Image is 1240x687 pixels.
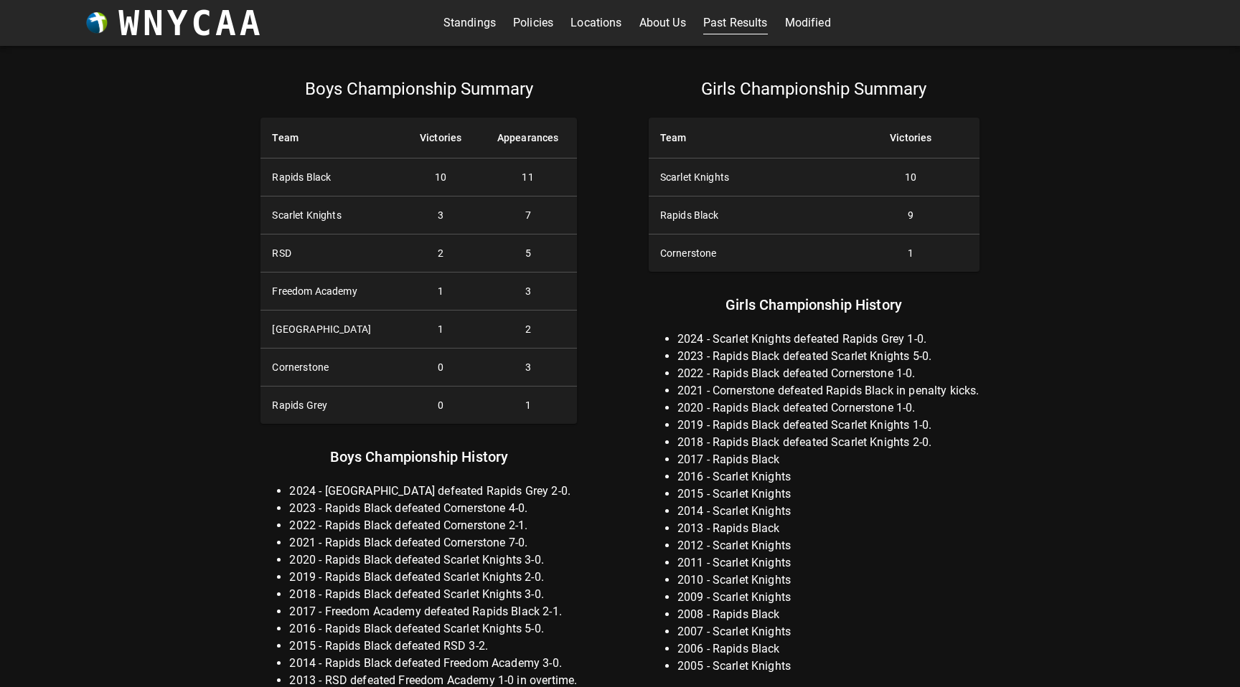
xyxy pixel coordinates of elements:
[677,485,980,503] li: 2015 - Scarlet Knights
[289,620,577,638] li: 2016 - Rapids Black defeated Scarlet Knights 5-0.
[639,11,686,34] a: About Us
[842,158,979,196] td: 10
[86,12,108,34] img: wnycaaBall.png
[289,534,577,551] li: 2021 - Rapids Black defeated Cornerstone 7-0.
[260,349,403,387] th: Cornerstone
[289,500,577,517] li: 2023 - Rapids Black defeated Cornerstone 4-0.
[479,234,577,273] td: 5
[260,273,403,311] th: Freedom Academy
[570,11,621,34] a: Locations
[677,623,980,640] li: 2007 - Scarlet Knights
[479,273,577,311] td: 3
[677,382,980,399] li: 2021 - Cornerstone defeated Rapids Black in penalty kicks.
[289,655,577,672] li: 2014 - Rapids Black defeated Freedom Academy 3-0.
[479,118,577,158] th: Appearances
[649,118,842,158] th: Team
[842,118,979,158] th: Victories
[703,11,768,34] a: Past Results
[677,468,980,485] li: 2016 - Scarlet Knights
[677,572,980,589] li: 2010 - Scarlet Knights
[260,311,403,349] th: [GEOGRAPHIC_DATA]
[479,349,577,387] td: 3
[785,11,831,34] a: Modified
[289,603,577,620] li: 2017 - Freedom Academy defeated Rapids Black 2-1.
[403,387,478,425] td: 0
[649,293,980,316] p: Girls Championship History
[677,451,980,468] li: 2017 - Rapids Black
[479,158,577,196] td: 11
[677,503,980,520] li: 2014 - Scarlet Knights
[403,158,478,196] td: 10
[677,417,980,434] li: 2019 - Rapids Black defeated Scarlet Knights 1-0.
[649,196,842,234] th: Rapids Black
[649,234,842,273] th: Cornerstone
[842,234,979,273] td: 1
[443,11,496,34] a: Standings
[260,77,577,100] p: Boys Championship Summary
[677,399,980,417] li: 2020 - Rapids Black defeated Cornerstone 1-0.
[677,434,980,451] li: 2018 - Rapids Black defeated Scarlet Knights 2-0.
[260,387,403,425] th: Rapids Grey
[289,483,577,500] li: 2024 - [GEOGRAPHIC_DATA] defeated Rapids Grey 2-0.
[677,554,980,572] li: 2011 - Scarlet Knights
[677,658,980,675] li: 2005 - Scarlet Knights
[403,234,478,273] td: 2
[289,517,577,534] li: 2022 - Rapids Black defeated Cornerstone 2-1.
[289,569,577,586] li: 2019 - Rapids Black defeated Scarlet Knights 2-0.
[260,196,403,234] th: Scarlet Knights
[479,196,577,234] td: 7
[403,311,478,349] td: 1
[260,445,577,468] p: Boys Championship History
[479,387,577,425] td: 1
[403,196,478,234] td: 3
[649,158,842,196] th: Scarlet Knights
[260,158,403,196] th: Rapids Black
[118,3,263,43] h3: WNYCAA
[677,537,980,554] li: 2012 - Scarlet Knights
[677,365,980,382] li: 2022 - Rapids Black defeated Cornerstone 1-0.
[842,196,979,234] td: 9
[513,11,553,34] a: Policies
[260,118,403,158] th: Team
[403,118,478,158] th: Victories
[677,348,980,365] li: 2023 - Rapids Black defeated Scarlet Knights 5-0.
[677,331,980,348] li: 2024 - Scarlet Knights defeated Rapids Grey 1-0.
[677,606,980,623] li: 2008 - Rapids Black
[260,234,403,273] th: RSD
[289,638,577,655] li: 2015 - Rapids Black defeated RSD 3-2.
[289,551,577,569] li: 2020 - Rapids Black defeated Scarlet Knights 3-0.
[403,349,478,387] td: 0
[677,589,980,606] li: 2009 - Scarlet Knights
[677,520,980,537] li: 2013 - Rapids Black
[403,273,478,311] td: 1
[479,311,577,349] td: 2
[289,586,577,603] li: 2018 - Rapids Black defeated Scarlet Knights 3-0.
[649,77,980,100] p: Girls Championship Summary
[677,640,980,658] li: 2006 - Rapids Black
